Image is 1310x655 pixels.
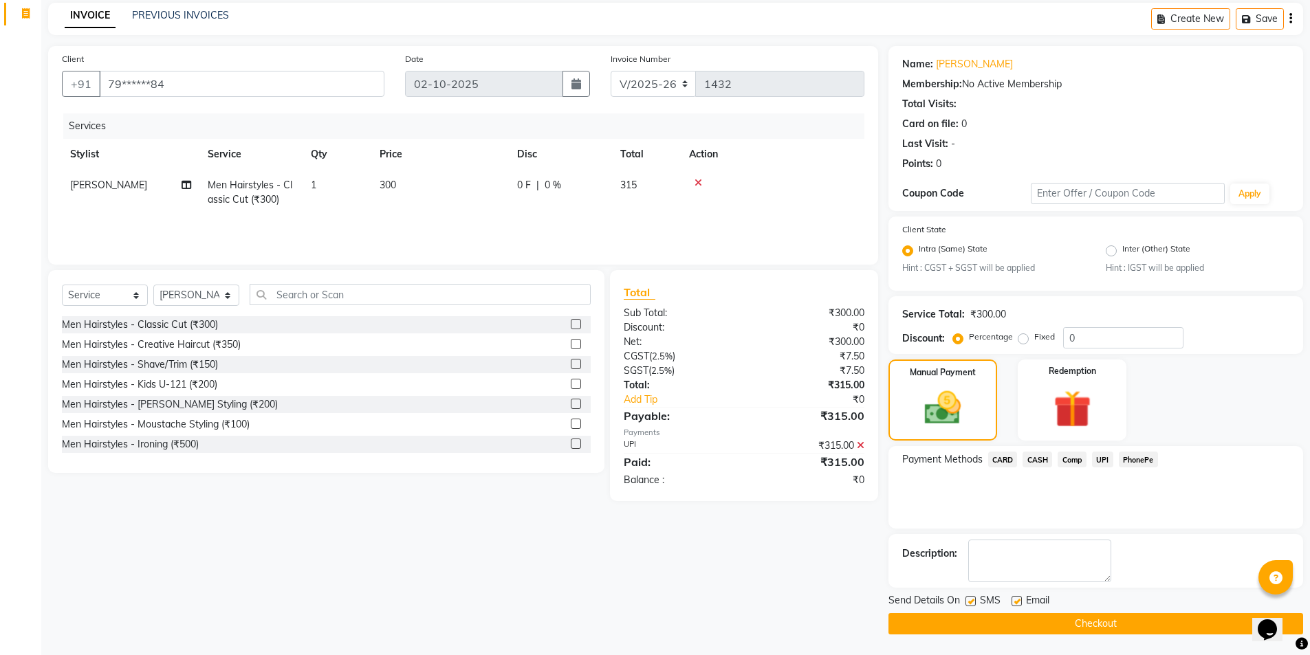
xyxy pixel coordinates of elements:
[613,349,744,364] div: ( )
[988,452,1018,467] span: CARD
[208,179,292,206] span: Men Hairstyles - Classic Cut (₹300)
[1049,365,1096,377] label: Redemption
[613,454,744,470] div: Paid:
[517,178,531,192] span: 0 F
[902,186,1031,201] div: Coupon Code
[99,71,384,97] input: Search by Name/Mobile/Email/Code
[509,139,612,170] th: Disc
[980,593,1001,610] span: SMS
[969,331,1013,343] label: Percentage
[620,179,637,191] span: 315
[65,3,116,28] a: INVOICE
[1236,8,1284,30] button: Save
[919,243,987,259] label: Intra (Same) State
[613,335,744,349] div: Net:
[132,9,229,21] a: PREVIOUS INVOICES
[902,77,962,91] div: Membership:
[744,473,875,487] div: ₹0
[1230,184,1269,204] button: Apply
[1151,8,1230,30] button: Create New
[62,397,278,412] div: Men Hairstyles - [PERSON_NAME] Styling (₹200)
[613,408,744,424] div: Payable:
[888,593,960,610] span: Send Details On
[1106,262,1289,274] small: Hint : IGST will be applied
[961,117,967,131] div: 0
[902,137,948,151] div: Last Visit:
[744,378,875,392] div: ₹315.00
[311,179,316,191] span: 1
[902,57,933,71] div: Name:
[902,546,957,561] div: Description:
[62,417,250,432] div: Men Hairstyles - Moustache Styling (₹100)
[1092,452,1113,467] span: UPI
[624,285,655,300] span: Total
[1119,452,1158,467] span: PhonePe
[902,452,983,467] span: Payment Methods
[1026,593,1049,610] span: Email
[613,320,744,335] div: Discount:
[62,71,100,97] button: +91
[951,137,955,151] div: -
[1023,452,1052,467] span: CASH
[613,364,744,378] div: ( )
[613,438,744,453] div: UPI
[62,437,199,452] div: Men Hairstyles - Ironing (₹500)
[681,139,864,170] th: Action
[651,365,672,376] span: 2.5%
[652,351,673,362] span: 2.5%
[766,392,875,407] div: ₹0
[936,157,941,171] div: 0
[62,53,84,65] label: Client
[536,178,539,192] span: |
[902,223,946,236] label: Client State
[624,350,649,362] span: CGST
[1252,600,1296,641] iframe: chat widget
[62,318,218,332] div: Men Hairstyles - Classic Cut (₹300)
[936,57,1013,71] a: [PERSON_NAME]
[1042,386,1103,432] img: _gift.svg
[613,306,744,320] div: Sub Total:
[744,408,875,424] div: ₹315.00
[624,364,648,377] span: SGST
[744,364,875,378] div: ₹7.50
[744,454,875,470] div: ₹315.00
[199,139,303,170] th: Service
[902,77,1289,91] div: No Active Membership
[744,320,875,335] div: ₹0
[913,387,972,429] img: _cash.svg
[613,378,744,392] div: Total:
[612,139,681,170] th: Total
[1122,243,1190,259] label: Inter (Other) State
[744,438,875,453] div: ₹315.00
[62,337,241,352] div: Men Hairstyles - Creative Haircut (₹350)
[611,53,670,65] label: Invoice Number
[744,335,875,349] div: ₹300.00
[303,139,371,170] th: Qty
[613,473,744,487] div: Balance :
[910,366,976,379] label: Manual Payment
[70,179,147,191] span: [PERSON_NAME]
[545,178,561,192] span: 0 %
[888,613,1303,634] button: Checkout
[902,307,965,322] div: Service Total:
[62,139,199,170] th: Stylist
[902,262,1086,274] small: Hint : CGST + SGST will be applied
[902,157,933,171] div: Points:
[902,331,945,346] div: Discount:
[1034,331,1055,343] label: Fixed
[380,179,396,191] span: 300
[902,117,959,131] div: Card on file:
[63,113,875,139] div: Services
[970,307,1006,322] div: ₹300.00
[744,306,875,320] div: ₹300.00
[902,97,957,111] div: Total Visits:
[405,53,424,65] label: Date
[250,284,591,305] input: Search or Scan
[744,349,875,364] div: ₹7.50
[624,427,864,438] div: Payments
[1058,452,1087,467] span: Comp
[613,392,765,407] a: Add Tip
[62,377,217,392] div: Men Hairstyles - Kids U-121 (₹200)
[371,139,509,170] th: Price
[1031,183,1225,204] input: Enter Offer / Coupon Code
